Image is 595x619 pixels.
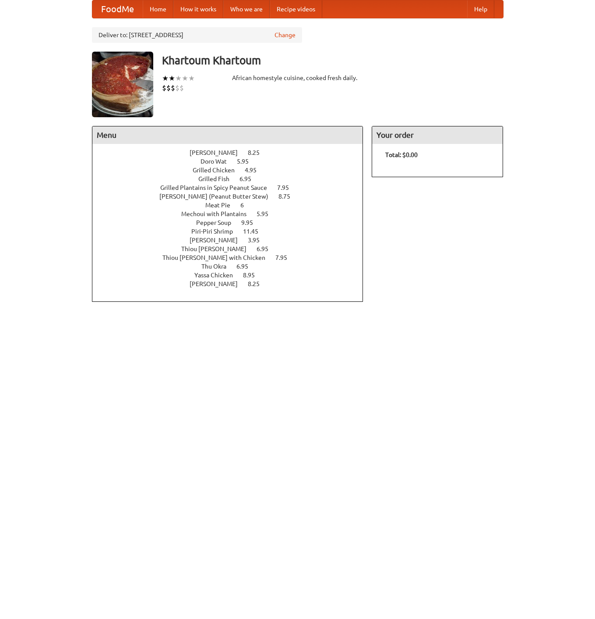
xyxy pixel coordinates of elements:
div: African homestyle cuisine, cooked fresh daily. [232,73,363,82]
span: 7.95 [275,254,296,261]
li: ★ [169,73,175,83]
span: 9.95 [241,219,262,226]
a: Thiou [PERSON_NAME] with Chicken 7.95 [162,254,303,261]
a: How it works [173,0,223,18]
span: 3.95 [248,237,268,244]
b: Total: $0.00 [385,151,418,158]
h3: Khartoum Khartoum [162,52,503,69]
a: Grilled Chicken 4.95 [193,167,273,174]
span: 11.45 [243,228,267,235]
span: Mechoui with Plantains [181,210,255,217]
li: $ [162,83,166,93]
a: [PERSON_NAME] 8.25 [190,280,276,287]
a: Meat Pie 6 [205,202,260,209]
a: Recipe videos [270,0,322,18]
span: Doro Wat [201,158,236,165]
span: Yassa Chicken [194,272,242,279]
span: 6.95 [239,175,260,182]
a: Pepper Soup 9.95 [196,219,269,226]
li: ★ [175,73,182,83]
span: 4.95 [245,167,265,174]
span: 5.95 [257,210,277,217]
span: [PERSON_NAME] [190,237,246,244]
span: 6.95 [257,245,277,252]
a: Change [275,31,296,39]
h4: Your order [372,126,503,144]
span: 6 [240,202,253,209]
span: Thu Okra [201,263,235,270]
span: 8.25 [248,149,268,156]
a: Yassa Chicken 8.95 [194,272,271,279]
a: Help [467,0,494,18]
li: $ [171,83,175,93]
span: Grilled Chicken [193,167,243,174]
span: [PERSON_NAME] (Peanut Butter Stew) [159,193,277,200]
a: Thiou [PERSON_NAME] 6.95 [181,245,285,252]
span: Meat Pie [205,202,239,209]
li: ★ [188,73,195,83]
span: 7.95 [277,184,298,191]
a: Doro Wat 5.95 [201,158,265,165]
a: Grilled Plantains in Spicy Peanut Sauce 7.95 [160,184,305,191]
a: Home [143,0,173,18]
a: Thu Okra 6.95 [201,263,264,270]
span: 8.25 [248,280,268,287]
a: Piri-Piri Shrimp 11.45 [191,228,275,235]
span: 8.75 [278,193,299,200]
a: FoodMe [92,0,143,18]
li: ★ [162,73,169,83]
a: Mechoui with Plantains 5.95 [181,210,285,217]
span: Grilled Plantains in Spicy Peanut Sauce [160,184,276,191]
span: 6.95 [236,263,257,270]
a: [PERSON_NAME] 3.95 [190,237,276,244]
span: Thiou [PERSON_NAME] [181,245,255,252]
span: Piri-Piri Shrimp [191,228,242,235]
span: [PERSON_NAME] [190,149,246,156]
span: 8.95 [243,272,264,279]
li: $ [180,83,184,93]
span: Thiou [PERSON_NAME] with Chicken [162,254,274,261]
a: [PERSON_NAME] 8.25 [190,149,276,156]
span: [PERSON_NAME] [190,280,246,287]
span: 5.95 [237,158,257,165]
li: $ [166,83,171,93]
a: Grilled Fish 6.95 [198,175,268,182]
h4: Menu [92,126,363,144]
img: angular.jpg [92,52,153,117]
li: ★ [182,73,188,83]
a: [PERSON_NAME] (Peanut Butter Stew) 8.75 [159,193,306,200]
li: $ [175,83,180,93]
span: Grilled Fish [198,175,238,182]
a: Who we are [223,0,270,18]
span: Pepper Soup [196,219,240,226]
div: Deliver to: [STREET_ADDRESS] [92,27,302,43]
